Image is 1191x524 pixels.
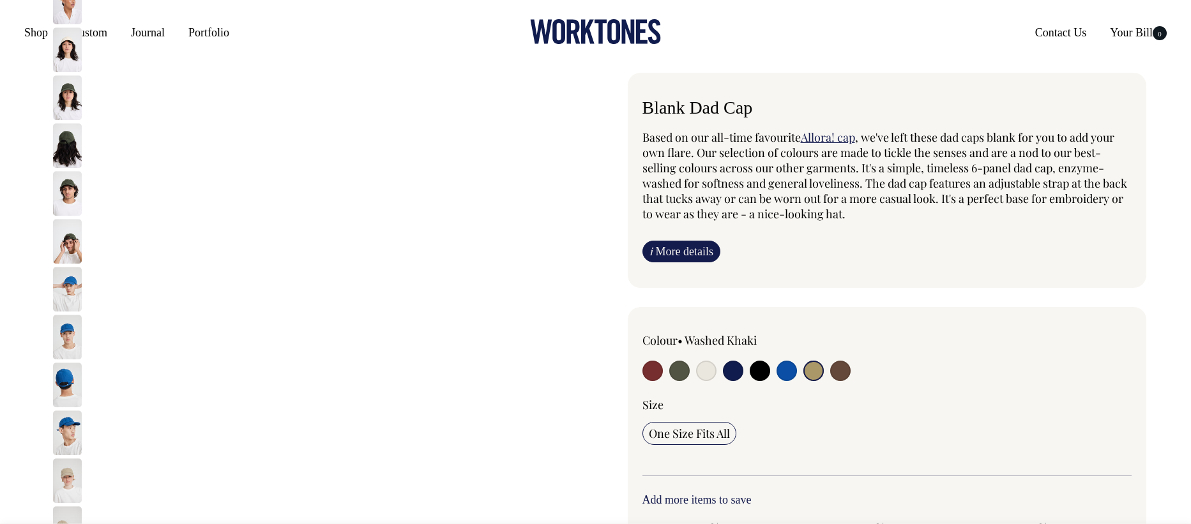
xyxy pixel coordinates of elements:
a: Custom [66,21,112,44]
span: One Size Fits All [649,426,730,441]
a: Journal [126,21,170,44]
span: 0 [1153,26,1167,40]
a: Portfolio [183,21,234,44]
a: Contact Us [1030,21,1092,44]
a: Shop [19,21,53,44]
input: One Size Fits All [642,422,736,445]
img: natural [53,27,82,72]
a: Your Bill0 [1105,21,1172,44]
